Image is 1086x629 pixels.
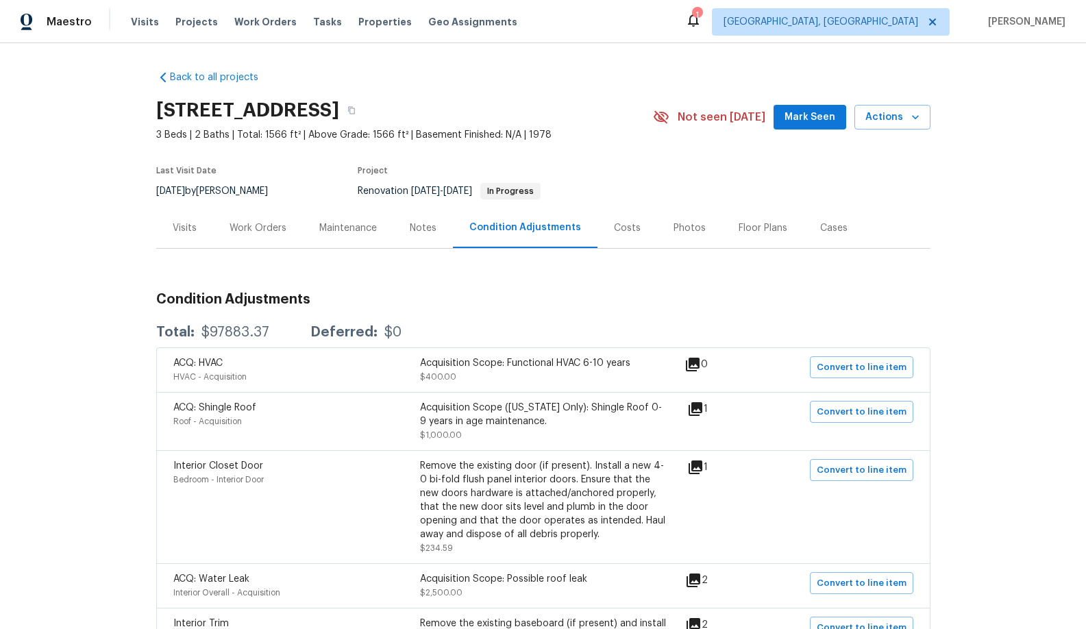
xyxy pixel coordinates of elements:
[358,15,412,29] span: Properties
[810,356,913,378] button: Convert to line item
[420,589,462,597] span: $2,500.00
[817,576,906,591] span: Convert to line item
[739,221,787,235] div: Floor Plans
[156,128,653,142] span: 3 Beds | 2 Baths | Total: 1566 ft² | Above Grade: 1566 ft² | Basement Finished: N/A | 1978
[785,109,835,126] span: Mark Seen
[156,186,185,196] span: [DATE]
[469,221,581,234] div: Condition Adjustments
[684,356,752,373] div: 0
[678,110,765,124] span: Not seen [DATE]
[817,404,906,420] span: Convert to line item
[173,417,242,425] span: Roof - Acquisition
[173,358,223,368] span: ACQ: HVAC
[339,98,364,123] button: Copy Address
[173,403,256,412] span: ACQ: Shingle Roof
[817,463,906,478] span: Convert to line item
[420,356,667,370] div: Acquisition Scope: Functional HVAC 6-10 years
[614,221,641,235] div: Costs
[234,15,297,29] span: Work Orders
[724,15,918,29] span: [GEOGRAPHIC_DATA], [GEOGRAPHIC_DATA]
[774,105,846,130] button: Mark Seen
[443,186,472,196] span: [DATE]
[358,166,388,175] span: Project
[173,373,247,381] span: HVAC - Acquisition
[173,619,229,628] span: Interior Trim
[420,373,456,381] span: $400.00
[420,401,667,428] div: Acquisition Scope ([US_STATE] Only): Shingle Roof 0-9 years in age maintenance.
[173,589,280,597] span: Interior Overall - Acquisition
[319,221,377,235] div: Maintenance
[310,325,378,339] div: Deferred:
[156,71,288,84] a: Back to all projects
[820,221,848,235] div: Cases
[156,103,339,117] h2: [STREET_ADDRESS]
[173,461,263,471] span: Interior Closet Door
[156,325,195,339] div: Total:
[156,166,217,175] span: Last Visit Date
[358,186,541,196] span: Renovation
[810,459,913,481] button: Convert to line item
[313,17,342,27] span: Tasks
[810,572,913,594] button: Convert to line item
[230,221,286,235] div: Work Orders
[428,15,517,29] span: Geo Assignments
[687,401,752,417] div: 1
[692,8,702,22] div: 1
[420,431,462,439] span: $1,000.00
[854,105,930,130] button: Actions
[411,186,440,196] span: [DATE]
[983,15,1065,29] span: [PERSON_NAME]
[410,221,436,235] div: Notes
[175,15,218,29] span: Projects
[384,325,402,339] div: $0
[156,183,284,199] div: by [PERSON_NAME]
[173,221,197,235] div: Visits
[865,109,920,126] span: Actions
[411,186,472,196] span: -
[173,574,249,584] span: ACQ: Water Leak
[131,15,159,29] span: Visits
[420,572,667,586] div: Acquisition Scope: Possible roof leak
[817,360,906,375] span: Convert to line item
[156,293,930,306] h3: Condition Adjustments
[173,476,264,484] span: Bedroom - Interior Door
[482,187,539,195] span: In Progress
[687,459,752,476] div: 1
[47,15,92,29] span: Maestro
[685,572,752,589] div: 2
[420,544,453,552] span: $234.59
[810,401,913,423] button: Convert to line item
[420,459,667,541] div: Remove the existing door (if present). Install a new 4-0 bi-fold flush panel interior doors. Ensu...
[201,325,269,339] div: $97883.37
[674,221,706,235] div: Photos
